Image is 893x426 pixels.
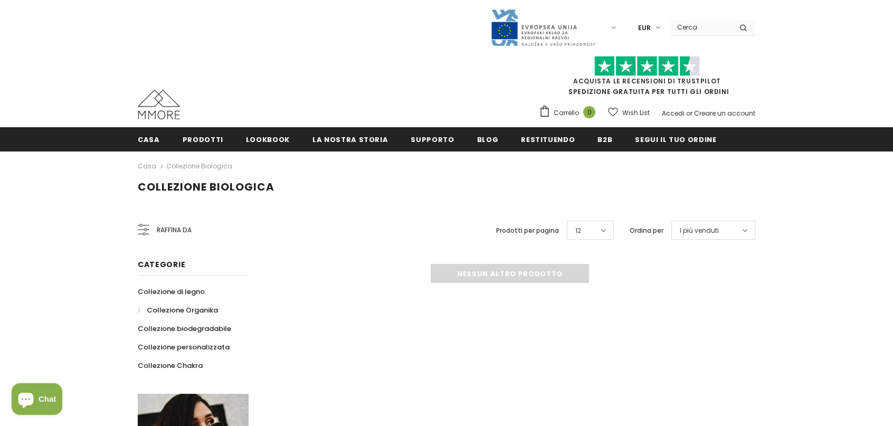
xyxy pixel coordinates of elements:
span: Prodotti [183,135,223,145]
a: Collezione biologica [166,162,232,171]
span: Collezione di legno [138,287,205,297]
a: Collezione personalizzata [138,338,230,356]
span: I più venduti [680,225,719,236]
a: Collezione Organika [138,301,218,319]
span: SPEDIZIONE GRATUITA PER TUTTI GLI ORDINI [539,61,755,96]
span: Collezione biologica [138,179,274,194]
span: Collezione personalizzata [138,342,230,352]
span: Lookbook [246,135,290,145]
span: supporto [411,135,454,145]
a: Collezione di legno [138,282,205,301]
span: or [686,109,692,118]
a: Creare un account [694,109,755,118]
span: EUR [638,23,651,33]
inbox-online-store-chat: Shopify online store chat [8,383,65,418]
a: Restituendo [521,127,575,151]
img: Javni Razpis [490,8,596,47]
span: Carrello [554,108,579,118]
span: Categorie [138,259,185,270]
span: B2B [597,135,612,145]
a: Carrello 0 [539,105,601,121]
span: Raffina da [157,224,192,236]
a: Accedi [662,109,685,118]
a: Prodotti [183,127,223,151]
a: Collezione Chakra [138,356,203,375]
a: Segui il tuo ordine [635,127,716,151]
a: supporto [411,127,454,151]
a: Wish List [608,103,650,122]
img: Fidati di Pilot Stars [594,56,700,77]
a: Casa [138,160,156,173]
input: Search Site [671,20,731,35]
a: Casa [138,127,160,151]
label: Ordina per [630,225,663,236]
span: Restituendo [521,135,575,145]
a: Javni Razpis [490,23,596,32]
a: Blog [477,127,499,151]
a: Collezione biodegradabile [138,319,231,338]
span: Casa [138,135,160,145]
span: Collezione biodegradabile [138,324,231,334]
label: Prodotti per pagina [496,225,559,236]
a: La nostra storia [312,127,388,151]
span: 12 [575,225,581,236]
span: Collezione Organika [147,305,218,315]
span: La nostra storia [312,135,388,145]
span: Collezione Chakra [138,361,203,371]
a: B2B [597,127,612,151]
a: Lookbook [246,127,290,151]
span: Segui il tuo ordine [635,135,716,145]
span: 0 [583,106,595,118]
img: Casi MMORE [138,90,180,119]
span: Blog [477,135,499,145]
a: Acquista le recensioni di TrustPilot [573,77,721,86]
span: Wish List [622,108,650,118]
